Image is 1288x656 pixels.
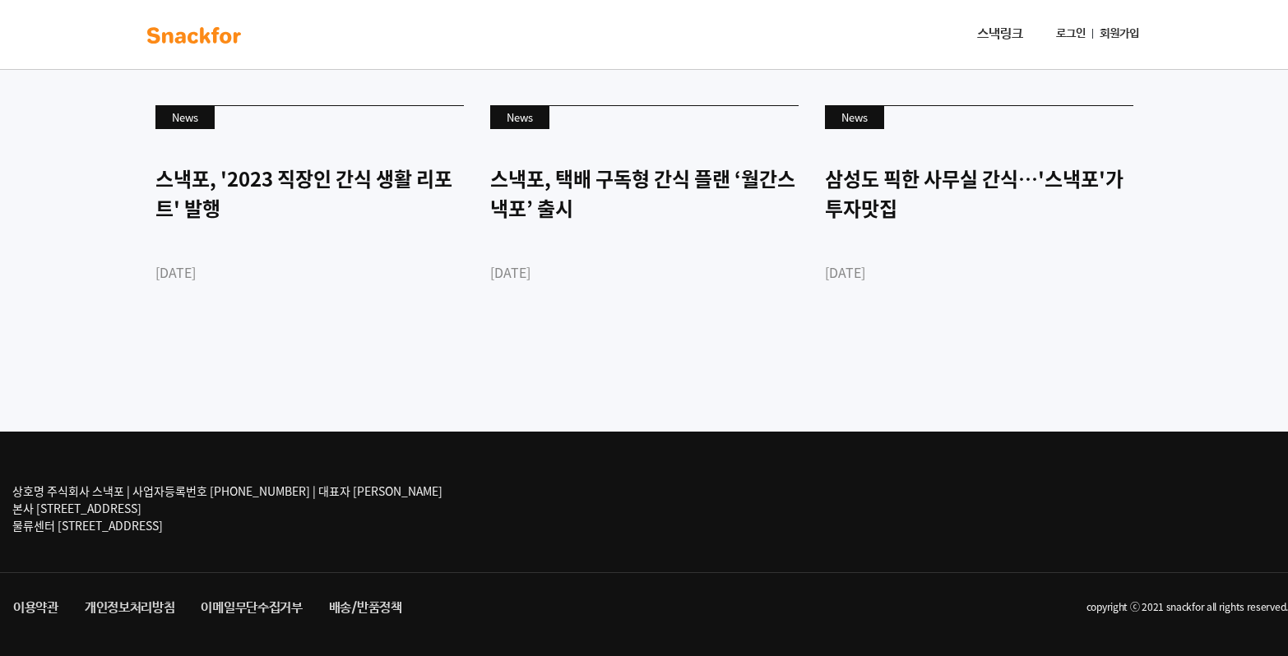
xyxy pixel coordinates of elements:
div: 스낵포, '2023 직장인 간식 생활 리포트' 발행 [155,164,464,223]
div: News [490,106,549,129]
div: [DATE] [490,262,799,282]
li: copyright ⓒ 2021 snackfor all rights reserved. [415,594,1288,623]
a: 로그인 [1049,19,1092,49]
a: 회원가입 [1093,19,1146,49]
a: 배송/반품정책 [316,594,415,623]
div: News [155,106,215,129]
a: 개인정보처리방침 [72,594,188,623]
div: 스낵포, 택배 구독형 간식 플랜 ‘월간스낵포’ 출시 [490,164,799,223]
div: 삼성도 픽한 사무실 간식…'스낵포'가 투자맛집 [825,164,1133,223]
p: 상호명 주식회사 스낵포 | 사업자등록번호 [PHONE_NUMBER] | 대표자 [PERSON_NAME] 본사 [STREET_ADDRESS] 물류센터 [STREET_ADDRESS] [12,483,442,534]
img: background-main-color.svg [142,22,246,49]
div: [DATE] [825,262,1133,282]
div: [DATE] [155,262,464,282]
div: News [825,106,884,129]
a: News 스낵포, '2023 직장인 간식 생활 리포트' 발행 [DATE] [155,105,464,340]
a: News 삼성도 픽한 사무실 간식…'스낵포'가 투자맛집 [DATE] [825,105,1133,340]
a: 스낵링크 [971,18,1030,51]
a: 이메일무단수집거부 [188,594,315,623]
a: News 스낵포, 택배 구독형 간식 플랜 ‘월간스낵포’ 출시 [DATE] [490,105,799,340]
